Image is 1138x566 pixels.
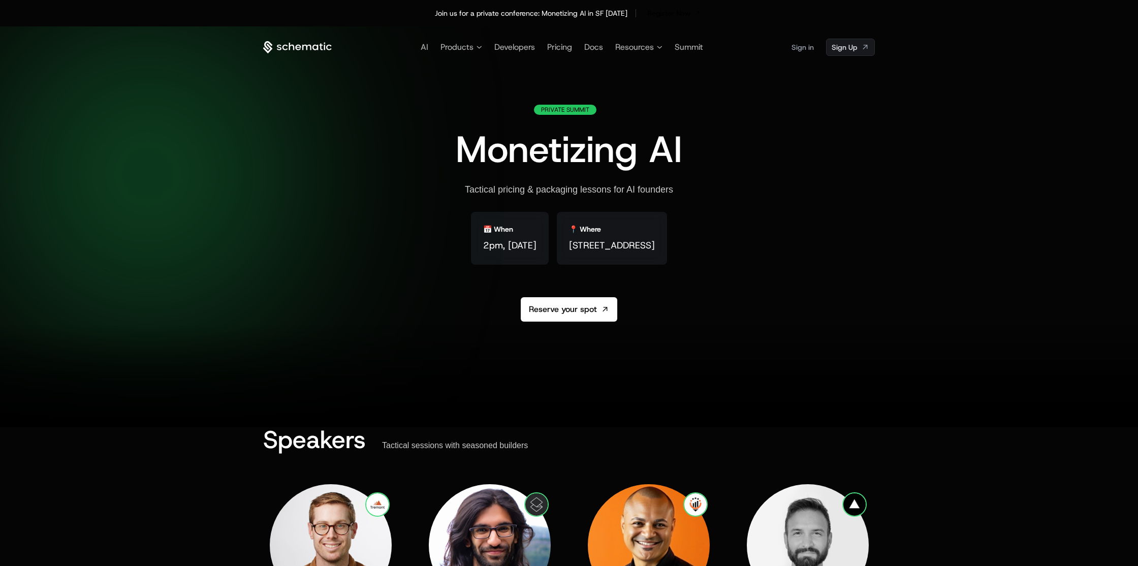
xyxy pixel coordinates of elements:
span: Speakers [263,423,366,456]
a: Pricing [547,42,572,52]
a: [object Object] [826,39,875,56]
a: [object Object] [644,6,704,20]
div: Private Summit [534,105,596,115]
span: Products [440,41,473,53]
div: Join us for a private conference: Monetizing AI in SF [DATE] [435,8,627,18]
img: Vercel [842,492,867,517]
div: Tactical pricing & packaging lessons for AI founders [465,184,673,196]
a: Summit [675,42,703,52]
a: Sign in [792,39,814,55]
a: Docs [584,42,603,52]
span: [STREET_ADDRESS] [569,238,655,253]
div: Tactical sessions with seasoned builders [382,441,528,451]
img: Growth Unhinged and Tremont VC [365,492,390,517]
span: Register Now [647,8,690,18]
span: 2pm, [DATE] [483,238,536,253]
div: 📅 When [483,224,513,234]
span: Monetizing AI [456,125,682,174]
div: 📍 Where [569,224,601,234]
img: Clay, Superhuman, GPT Zero & more [524,492,549,517]
a: Developers [494,42,535,52]
a: AI [421,42,428,52]
span: Sign Up [832,42,857,52]
a: Reserve your spot [521,297,617,322]
img: Pricing I/O [683,492,708,517]
span: Resources [615,41,654,53]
